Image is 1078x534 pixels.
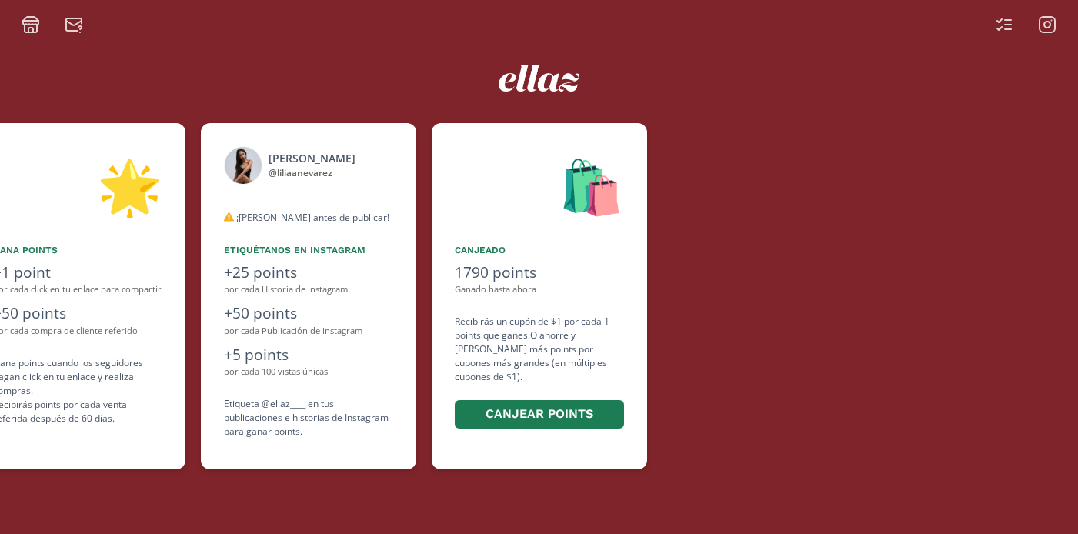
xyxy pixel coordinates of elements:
div: +5 points [224,344,393,366]
div: por cada 100 vistas únicas [224,365,393,379]
div: Etiqueta @ellaz____ en tus publicaciones e historias de Instagram para ganar points. [224,397,393,439]
div: +50 points [224,302,393,325]
div: por cada Publicación de Instagram [224,325,393,338]
div: @ liliaanevarez [269,166,355,180]
div: 1790 points [455,262,624,284]
div: 🛍️ [455,146,624,225]
div: +25 points [224,262,393,284]
u: ¡[PERSON_NAME] antes de publicar! [236,211,389,224]
div: [PERSON_NAME] [269,150,355,166]
div: Etiquétanos en Instagram [224,243,393,257]
div: Canjeado [455,243,624,257]
button: Canjear points [455,400,624,429]
img: 472866662_2015896602243155_15014156077129679_n.jpg [224,146,262,185]
img: ew9eVGDHp6dD [499,65,579,92]
div: por cada Historia de Instagram [224,283,393,296]
div: Ganado hasta ahora [455,283,624,296]
div: Recibirás un cupón de $1 por cada 1 points que ganes. O ahorre y [PERSON_NAME] más points por cup... [455,315,624,431]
